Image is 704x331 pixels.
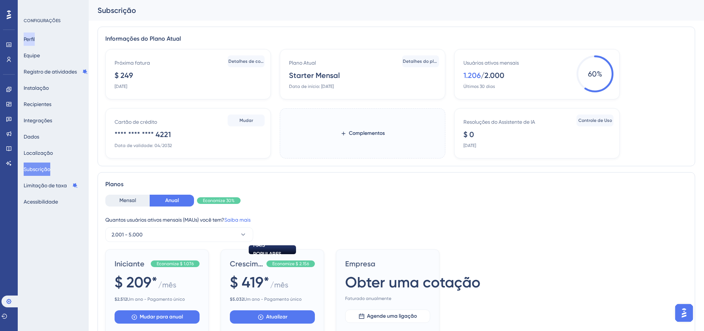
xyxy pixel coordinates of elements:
[105,217,224,223] font: Quantos usuários ativos mensais (MAUs) você tem?
[24,146,53,160] button: Localização
[115,119,157,125] font: Cartão de crédito
[345,310,430,323] button: Agende uma ligação
[105,227,253,242] button: 2.001 - 5.000
[270,280,274,289] font: /
[345,259,375,268] font: Empresa
[403,59,442,64] font: Detalhes do plano
[105,35,181,42] font: Informações do Plano Atual
[239,118,253,123] font: Mudar
[577,115,613,126] button: Controle de Uso
[345,273,480,291] font: Obter uma cotação
[24,81,49,95] button: Instalação
[24,33,35,46] button: Perfil
[24,69,77,75] font: Registro de atividades
[228,55,265,67] button: Detalhes de cobrança
[150,195,194,207] button: Anual
[329,127,397,140] button: Complementos
[24,166,50,172] font: Subscrição
[115,71,133,80] font: $ 249
[115,60,150,66] font: Próxima fatura
[224,217,251,223] a: Saiba mais
[232,297,244,302] font: 5.032
[230,259,274,268] font: Crescimento
[228,59,276,64] font: Detalhes de cobrança
[463,130,474,139] font: $ 0
[24,150,53,156] font: Localização
[463,60,519,66] font: Usuários ativos mensais
[463,119,535,125] font: Resoluções do Assistente de IA
[244,297,302,302] font: Um ano - Pagamento único
[157,261,194,266] font: Economize $ 1.076
[230,310,315,324] button: Atualizar
[112,232,143,238] font: 2.001 - 5.000
[105,181,123,188] font: Planos
[463,143,476,148] font: [DATE]
[484,71,504,80] font: 2.000
[24,52,40,58] font: Equipe
[228,115,265,126] button: Mudar
[289,71,340,80] font: Starter Mensal
[105,195,150,207] button: Mensal
[115,143,172,148] font: Data de validade: 04/2032
[24,195,58,208] button: Acessibilidade
[98,6,136,15] font: Subscrição
[673,302,695,324] iframe: Iniciador do Assistente de IA do UserGuiding
[115,273,157,291] font: $ 209*
[463,84,495,89] font: Últimos 30 dias
[203,198,235,203] font: Economize 30%
[345,296,391,301] font: Faturado anualmente
[24,179,78,192] button: Limitação de taxa
[117,297,127,302] font: 2.512
[402,55,439,67] button: Detalhes do plano
[266,314,288,320] font: Atualizar
[140,314,183,320] font: Mudar para anual
[24,163,50,176] button: Subscrição
[289,60,316,66] font: Plano Atual
[24,65,88,78] button: Registro de atividades
[481,71,484,80] font: /
[115,84,127,89] font: [DATE]
[24,18,61,23] font: CONFIGURAÇÕES
[24,114,52,127] button: Integrações
[127,297,185,302] font: Um ano - Pagamento único
[24,101,51,107] font: Recipientes
[24,182,67,188] font: Limitação de taxa
[463,71,481,80] font: 1.206
[115,259,144,268] font: Iniciante
[165,197,179,204] font: Anual
[367,313,417,319] font: Agende uma ligação
[24,130,39,143] button: Dados
[230,297,232,302] font: $
[158,280,162,289] font: /
[253,242,281,257] font: MAIS POPULARES
[24,49,40,62] button: Equipe
[274,280,288,289] font: mês
[162,280,176,289] font: mês
[115,310,200,324] button: Mudar para anual
[578,118,612,123] font: Controle de Uso
[597,69,602,78] font: %
[24,36,35,42] font: Perfil
[272,261,309,266] font: Economize $ 2.156
[24,98,51,111] button: Recipientes
[24,117,52,123] font: Integrações
[24,85,49,91] font: Instalação
[588,69,597,78] font: 60
[24,199,58,205] font: Acessibilidade
[115,297,117,302] font: $
[119,197,136,204] font: Mensal
[230,273,269,291] font: $ 419*
[289,84,334,89] font: Data de início: [DATE]
[24,134,39,140] font: Dados
[349,130,385,136] font: Complementos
